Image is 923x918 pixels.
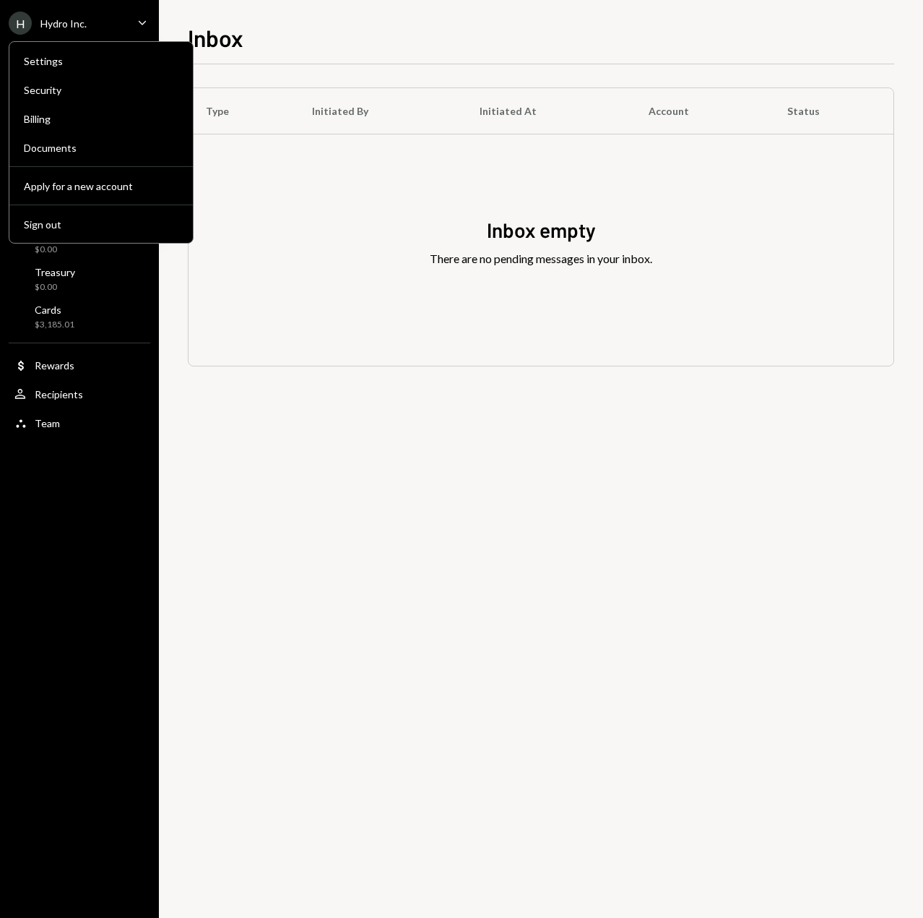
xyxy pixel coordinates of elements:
th: Account [631,88,770,134]
a: Treasury$0.00 [9,262,150,296]
th: Initiated At [462,88,631,134]
div: H [9,12,32,35]
a: Rewards [9,352,150,378]
div: Hydro Inc. [40,17,87,30]
div: Billing [24,113,178,125]
h1: Inbox [188,23,243,52]
div: Rewards [35,359,74,372]
button: Sign out [15,212,187,238]
div: Settings [24,55,178,67]
div: Cards [35,304,74,316]
div: Treasury [35,266,75,278]
a: Security [15,77,187,103]
button: Apply for a new account [15,173,187,200]
th: Status [770,88,893,134]
th: Initiated By [295,88,462,134]
a: Settings [15,48,187,74]
a: Billing [15,106,187,132]
a: Cards$3,185.01 [9,299,150,334]
div: $0.00 [35,281,75,293]
div: $0.00 [35,244,69,256]
div: There are no pending messages in your inbox. [430,250,652,267]
div: Sign out [24,218,178,231]
div: Documents [24,142,178,154]
div: $3,185.01 [35,319,74,331]
div: Team [35,417,60,429]
div: Recipients [35,388,83,400]
a: Recipients [9,381,150,407]
a: Team [9,410,150,436]
div: Security [24,84,178,96]
a: Documents [15,134,187,160]
div: Inbox empty [487,216,596,244]
th: Type [188,88,295,134]
div: Apply for a new account [24,180,178,192]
